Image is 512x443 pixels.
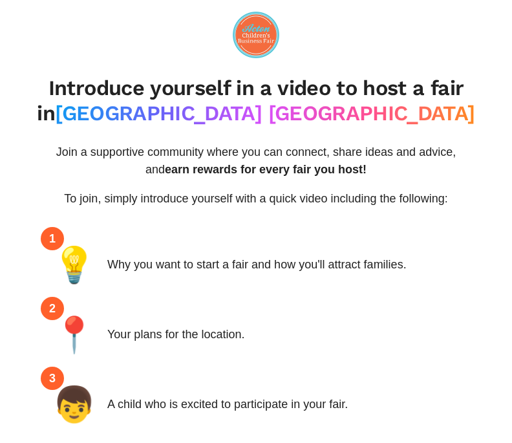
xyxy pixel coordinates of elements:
div: A child who is excited to participate in your fair. [107,396,348,413]
span: [GEOGRAPHIC_DATA] [GEOGRAPHIC_DATA] [55,101,475,125]
span: 📍 [52,308,96,361]
div: 3 [41,367,64,390]
h2: Introduce yourself in a video to host a fair in [10,76,502,126]
div: 2 [41,297,64,320]
p: To join, simply introduce yourself with a quick video including the following: [52,190,460,208]
span: 💡 [52,239,96,291]
p: Join a supportive community where you can connect, share ideas and advice, and [52,144,460,178]
span: 👦 [52,378,96,431]
div: 1 [41,227,64,250]
img: logo-09e7f61fd0461591446672a45e28a4aa4e3f772ea81a4ddf9c7371a8bcc222a1.png [233,12,279,58]
div: Why you want to start a fair and how you'll attract families. [107,256,407,274]
span: earn rewards for every fair you host! [165,163,367,176]
div: Your plans for the location. [107,326,244,343]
